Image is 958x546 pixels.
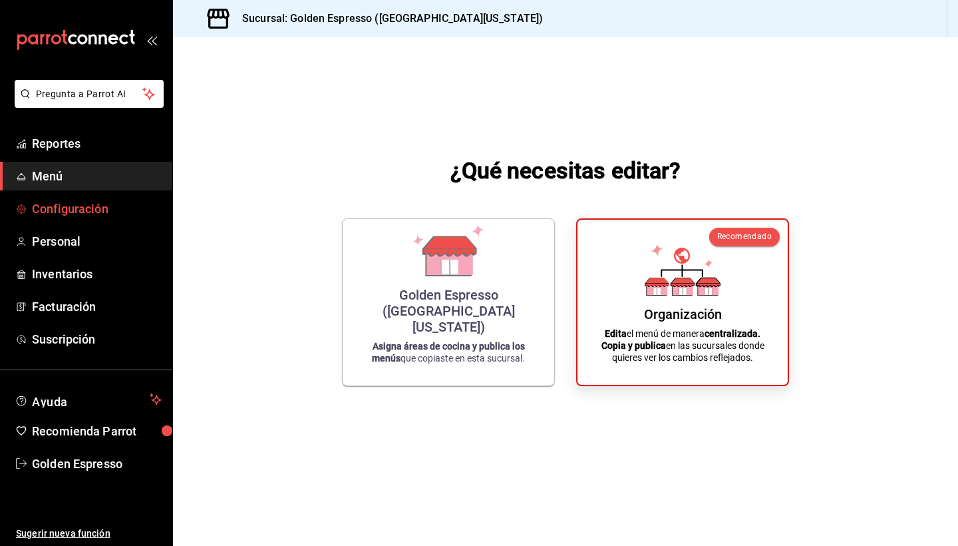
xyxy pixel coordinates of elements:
a: Pregunta a Parrot AI [9,97,164,111]
div: Golden Espresso ([GEOGRAPHIC_DATA][US_STATE]) [359,287,538,335]
strong: Asigna áreas de cocina y publica los menús [372,341,525,364]
span: Personal [32,232,162,250]
p: el menú de manera en las sucursales donde quieres ver los cambios reflejados. [593,328,772,364]
h3: Sucursal: Golden Espresso ([GEOGRAPHIC_DATA][US_STATE]) [232,11,543,27]
span: Sugerir nueva función [16,527,162,541]
div: Organización [644,306,722,322]
strong: Edita [605,328,627,339]
span: Menú [32,167,162,185]
span: Suscripción [32,330,162,348]
span: Configuración [32,200,162,218]
span: Pregunta a Parrot AI [36,87,143,101]
span: Reportes [32,135,162,152]
button: Pregunta a Parrot AI [15,80,164,108]
p: que copiaste en esta sucursal. [359,340,538,364]
strong: centralizada. [705,328,760,339]
span: Recomienda Parrot [32,422,162,440]
span: Inventarios [32,265,162,283]
span: Facturación [32,298,162,316]
span: Golden Espresso [32,455,162,473]
h1: ¿Qué necesitas editar? [450,154,681,186]
span: Recomendado [717,232,772,241]
span: Ayuda [32,392,144,408]
strong: Copia y publica [601,340,666,351]
button: open_drawer_menu [146,35,157,45]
